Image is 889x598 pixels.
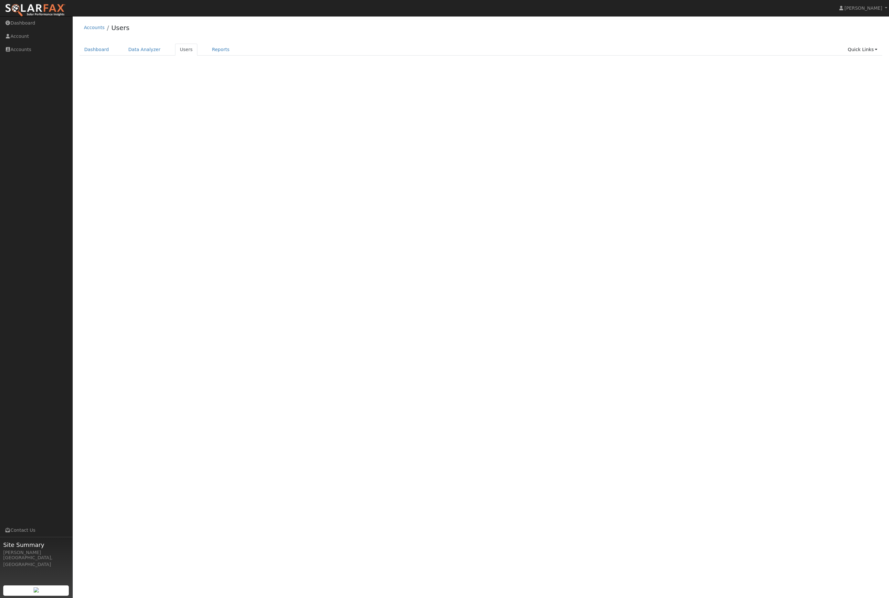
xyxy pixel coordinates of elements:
[207,44,234,56] a: Reports
[5,4,66,17] img: SolarFax
[84,25,105,30] a: Accounts
[844,5,882,11] span: [PERSON_NAME]
[79,44,114,56] a: Dashboard
[3,540,69,549] span: Site Summary
[123,44,165,56] a: Data Analyzer
[3,549,69,556] div: [PERSON_NAME]
[34,587,39,593] img: retrieve
[111,24,130,32] a: Users
[843,44,882,56] a: Quick Links
[175,44,198,56] a: Users
[3,554,69,568] div: [GEOGRAPHIC_DATA], [GEOGRAPHIC_DATA]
